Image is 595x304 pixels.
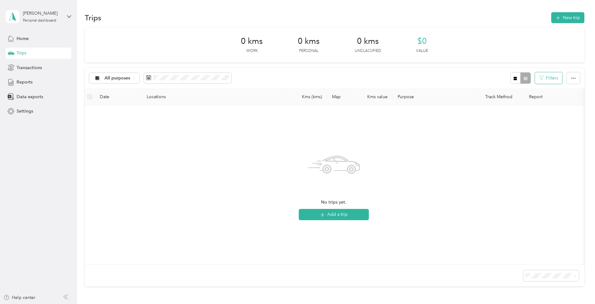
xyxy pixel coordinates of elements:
span: 0 kms [241,36,263,46]
p: Personal [299,48,318,54]
div: [PERSON_NAME] [23,10,62,17]
div: Personal dashboard [23,19,56,23]
th: Report [524,88,581,105]
button: Add a trip [299,209,369,220]
p: Unclassified [355,48,381,54]
th: Kms (kms) [286,88,327,105]
th: Date [95,88,142,105]
th: Kms value [349,88,393,105]
span: Settings [17,108,33,114]
th: Purpose [393,88,480,105]
p: Work [246,48,258,54]
p: Value [416,48,428,54]
span: 0 kms [357,36,379,46]
span: Data exports [17,94,43,100]
span: All purposes [104,76,130,80]
span: 0 kms [298,36,320,46]
span: $0 [417,36,427,46]
th: Track Method [480,88,524,105]
span: Trips [17,50,26,56]
iframe: Everlance-gr Chat Button Frame [560,269,595,304]
span: Home [17,35,29,42]
span: No trips yet. [321,199,346,206]
th: Map [327,88,349,105]
button: New trip [551,12,584,23]
button: Help center [3,294,35,301]
th: Locations [142,88,286,105]
button: Filters [535,72,562,84]
span: Transactions [17,64,42,71]
span: Reports [17,79,33,85]
h1: Trips [85,14,101,21]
